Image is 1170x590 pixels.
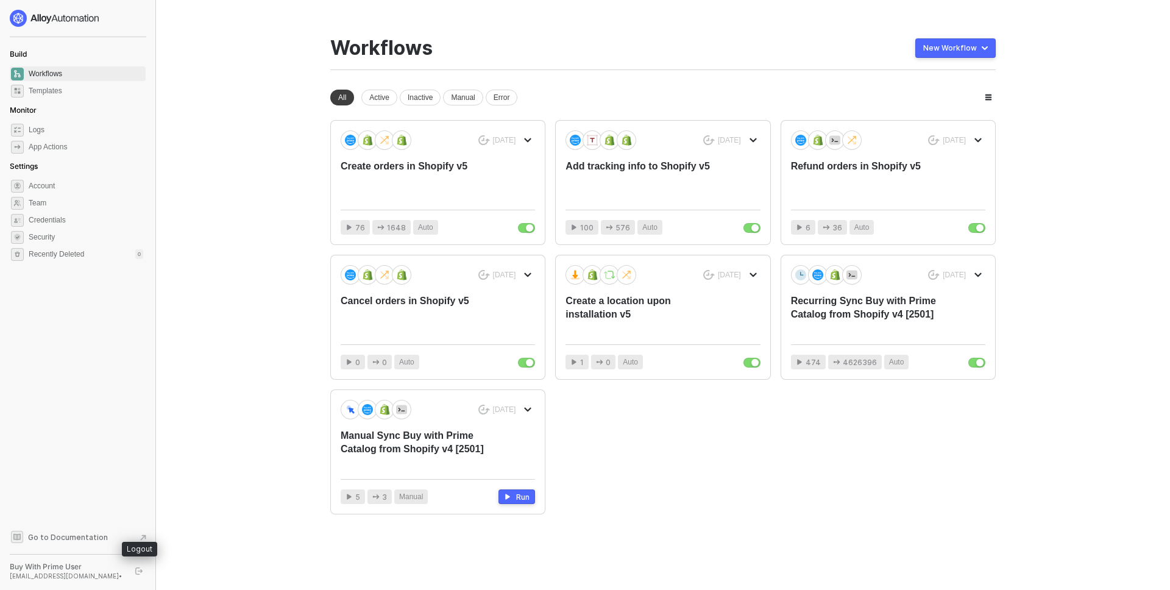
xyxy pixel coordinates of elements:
[889,357,904,368] span: Auto
[29,66,143,81] span: Workflows
[10,572,124,580] div: [EMAIL_ADDRESS][DOMAIN_NAME] •
[493,270,516,280] div: [DATE]
[829,135,840,146] img: icon
[29,230,143,244] span: Security
[606,224,613,231] span: icon-app-actions
[362,404,373,415] img: icon
[806,222,810,233] span: 6
[621,135,632,146] img: icon
[791,294,946,335] div: Recurring Sync Buy with Prime Catalog from Shopify v4 [2501]
[443,90,483,105] div: Manual
[596,358,603,366] span: icon-app-actions
[623,357,638,368] span: Auto
[11,85,24,98] span: marketplace
[846,135,857,146] img: icon
[621,269,632,280] img: icon
[570,269,581,280] img: icon
[135,567,143,575] span: logout
[915,38,996,58] button: New Workflow
[355,491,360,503] span: 5
[833,358,840,366] span: icon-app-actions
[718,270,741,280] div: [DATE]
[703,270,715,280] span: icon-success-page
[10,162,38,171] span: Settings
[122,542,157,556] div: Logout
[580,222,594,233] span: 100
[382,357,387,368] span: 0
[355,222,365,233] span: 76
[791,160,946,200] div: Refund orders in Shopify v5
[345,404,356,414] img: icon
[974,137,982,144] span: icon-arrow-down
[928,135,940,146] span: icon-success-page
[11,197,24,210] span: team
[355,357,360,368] span: 0
[10,10,146,27] a: logo
[10,562,124,572] div: Buy With Prime User
[29,84,143,98] span: Templates
[362,269,373,280] img: icon
[29,123,143,137] span: Logs
[29,213,143,227] span: Credentials
[396,135,407,146] img: icon
[382,491,387,503] span: 3
[795,135,806,146] img: icon
[330,90,354,105] div: All
[399,491,423,503] span: Manual
[372,493,380,500] span: icon-app-actions
[361,90,397,105] div: Active
[718,135,741,146] div: [DATE]
[399,357,414,368] span: Auto
[486,90,518,105] div: Error
[854,222,870,233] span: Auto
[829,269,840,280] img: icon
[11,214,24,227] span: credentials
[846,269,857,280] img: icon
[341,160,496,200] div: Create orders in Shopify v5
[795,269,806,280] img: icon
[137,531,149,544] span: document-arrow
[516,492,530,502] div: Run
[604,135,615,146] img: icon
[377,224,385,231] span: icon-app-actions
[396,404,407,415] img: icon
[11,531,23,543] span: documentation
[806,357,821,368] span: 474
[11,180,24,193] span: settings
[387,222,406,233] span: 1648
[11,68,24,80] span: dashboard
[974,271,982,279] span: icon-arrow-down
[606,357,611,368] span: 0
[587,269,598,280] img: icon
[418,222,433,233] span: Auto
[565,160,721,200] div: Add tracking info to Shopify v5
[587,135,598,146] img: icon
[10,105,37,115] span: Monitor
[493,135,516,146] div: [DATE]
[11,124,24,137] span: icon-logs
[135,249,143,259] div: 0
[943,135,966,146] div: [DATE]
[341,429,496,469] div: Manual Sync Buy with Prime Catalog from Shopify v4 [2501]
[345,135,356,146] img: icon
[11,231,24,244] span: security
[29,142,67,152] div: App Actions
[928,270,940,280] span: icon-success-page
[29,196,143,210] span: Team
[703,135,715,146] span: icon-success-page
[832,222,842,233] span: 36
[943,270,966,280] div: [DATE]
[28,532,108,542] span: Go to Documentation
[478,405,490,415] span: icon-success-page
[642,222,658,233] span: Auto
[615,222,630,233] span: 576
[372,358,380,366] span: icon-app-actions
[29,249,84,260] span: Recently Deleted
[396,269,407,280] img: icon
[812,135,823,146] img: icon
[478,270,490,280] span: icon-success-page
[379,269,390,280] img: icon
[493,405,516,415] div: [DATE]
[330,37,433,60] div: Workflows
[498,489,535,504] button: Run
